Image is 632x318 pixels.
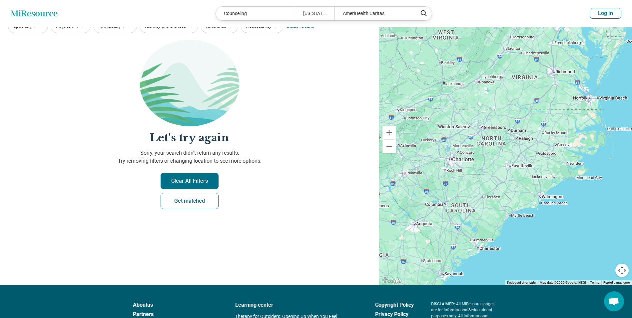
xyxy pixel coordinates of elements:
[615,264,629,277] button: Map camera controls
[540,281,586,284] span: Map data ©2025 Google, INEGI
[431,302,454,306] span: DISCLAIMER
[216,7,295,20] div: Counseling
[590,281,599,284] a: Terms (opens in new tab)
[382,140,396,153] button: Zoom out
[590,8,621,19] button: Log In
[8,149,371,165] p: Sorry, your search didn’t return any results. Try removing filters or changing location to see mo...
[235,301,358,309] a: Learning center
[133,301,218,309] a: Aboutus
[161,193,219,209] a: Get matched
[295,7,334,20] div: [US_STATE]
[8,130,371,145] h2: Let's try again
[381,276,403,285] img: Google
[603,281,630,284] a: Report a map error
[161,173,219,189] button: Clear All Filters
[604,291,624,311] div: Open chat
[334,7,413,20] div: AmeriHealth Caritas
[507,280,536,285] button: Keyboard shortcuts
[382,126,396,139] button: Zoom in
[375,301,414,309] a: Copyright Policy
[381,276,403,285] a: Open this area in Google Maps (opens a new window)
